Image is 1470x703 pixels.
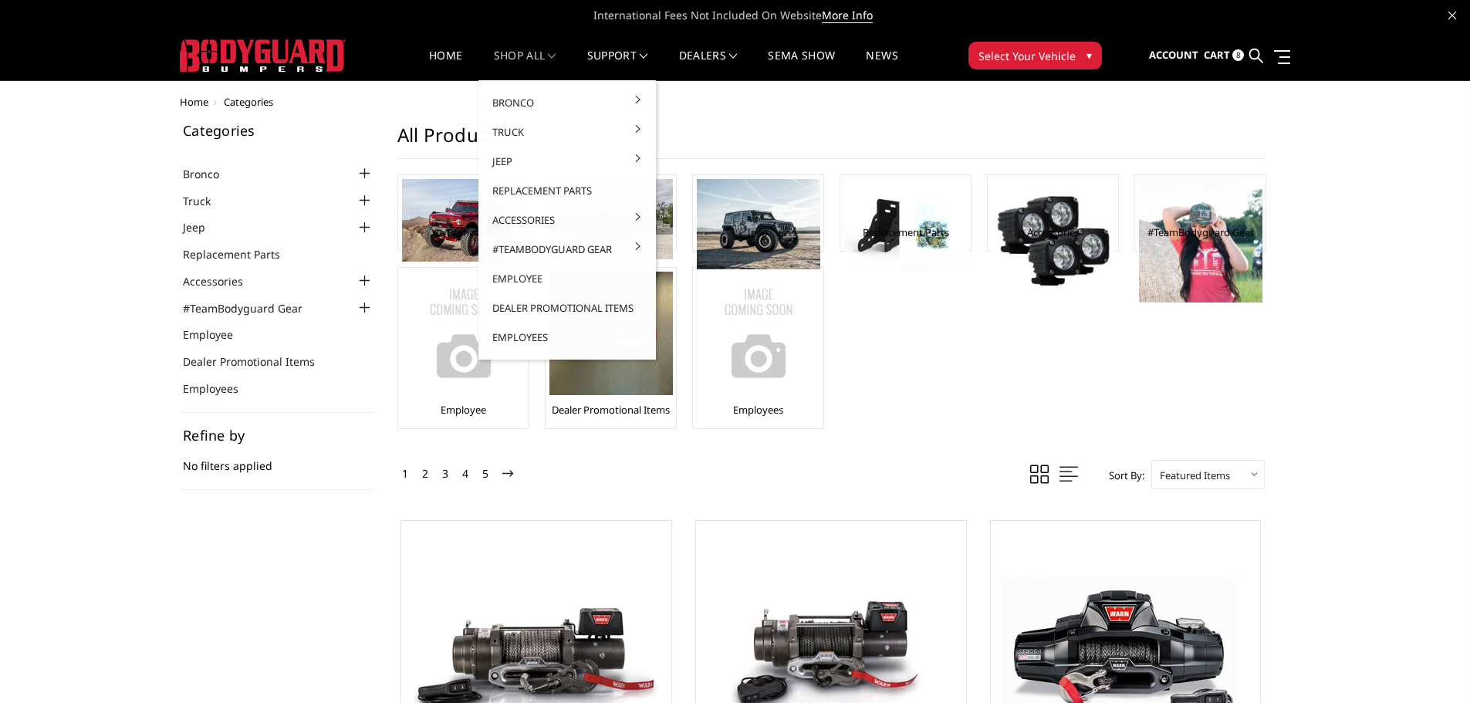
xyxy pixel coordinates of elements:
a: Dealers [679,50,738,80]
a: Accessories [183,273,262,289]
a: 2 [418,465,432,483]
span: Account [1149,48,1198,62]
a: Dealer Promotional Items [485,293,650,323]
a: 3 [438,465,452,483]
a: #TeamBodyguard Gear [1147,225,1254,239]
a: Account [1149,35,1198,76]
img: BODYGUARD BUMPERS [180,39,346,72]
span: Categories [224,95,273,109]
a: Dealer Promotional Items [552,403,670,417]
a: Jeep [485,147,650,176]
button: Select Your Vehicle [968,42,1102,69]
img: No Image [697,272,820,395]
a: shop all [494,50,556,80]
a: Employee [485,264,650,293]
h1: All Products [397,123,1265,159]
div: No filters applied [183,428,374,490]
h5: Refine by [183,428,374,442]
a: Support [587,50,648,80]
a: Truck [485,117,650,147]
a: Replacement Parts [183,246,299,262]
a: Employee [441,403,486,417]
a: #TeamBodyguard Gear [485,235,650,264]
a: Cart 8 [1204,35,1244,76]
a: Employees [183,380,258,397]
a: News [866,50,897,80]
a: Replacement Parts [863,225,949,239]
span: 8 [1232,49,1244,61]
a: Truck [183,193,230,209]
span: Cart [1204,48,1230,62]
a: Employee [183,326,252,343]
a: Jeep [183,219,225,235]
a: Home [180,95,208,109]
span: Select Your Vehicle [978,48,1076,64]
a: 5 [478,465,492,483]
a: Accessories [1027,225,1080,239]
a: #TeamBodyguard Gear [183,300,322,316]
a: 1 [398,465,412,483]
label: Sort By: [1100,464,1144,487]
a: Employees [733,403,783,417]
span: ▾ [1086,47,1092,63]
a: Home [429,50,462,80]
a: More Info [822,8,873,23]
a: 4 [458,465,472,483]
a: Bronco [447,225,480,239]
a: Accessories [485,205,650,235]
a: Dealer Promotional Items [183,353,334,370]
a: Bronco [183,166,238,182]
a: No Image [697,272,819,395]
a: Replacement Parts [485,176,650,205]
a: Jeep [748,225,768,239]
h5: Categories [183,123,374,137]
a: Employees [485,323,650,352]
img: No Image [402,272,525,395]
a: SEMA Show [768,50,835,80]
a: Bronco [485,88,650,117]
